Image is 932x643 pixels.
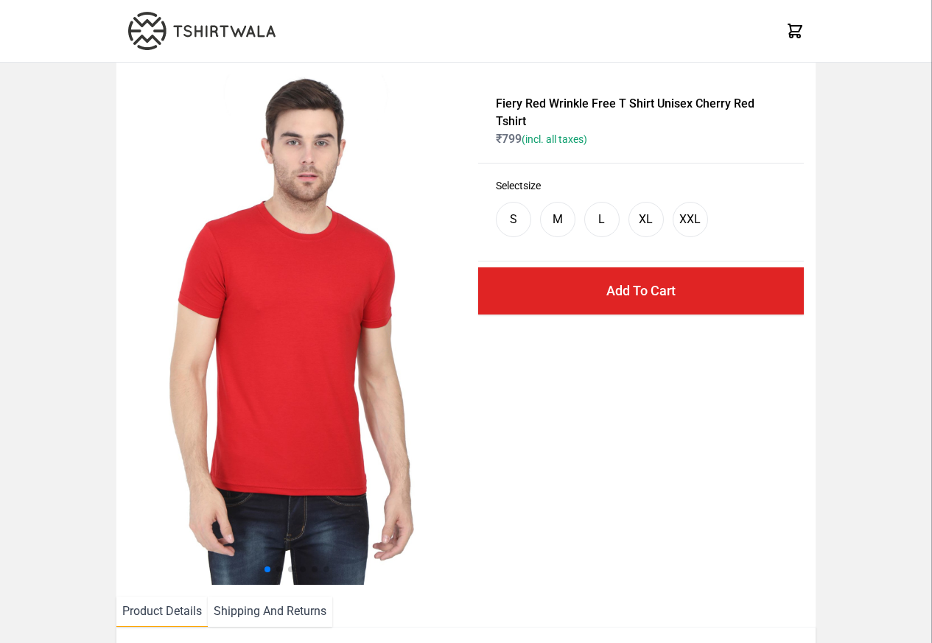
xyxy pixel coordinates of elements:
[478,267,804,315] button: Add To Cart
[496,132,587,146] span: ₹ 799
[128,74,469,585] img: 4M6A2225.jpg
[496,178,786,193] h3: Select size
[510,211,517,228] div: S
[639,211,653,228] div: XL
[522,133,587,145] span: (incl. all taxes)
[128,12,276,50] img: TW-LOGO-400-104.png
[679,211,701,228] div: XXL
[496,95,786,130] h1: Fiery Red Wrinkle Free T Shirt Unisex Cherry Red Tshirt
[116,597,208,627] li: Product Details
[598,211,605,228] div: L
[208,597,332,627] li: Shipping And Returns
[553,211,563,228] div: M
